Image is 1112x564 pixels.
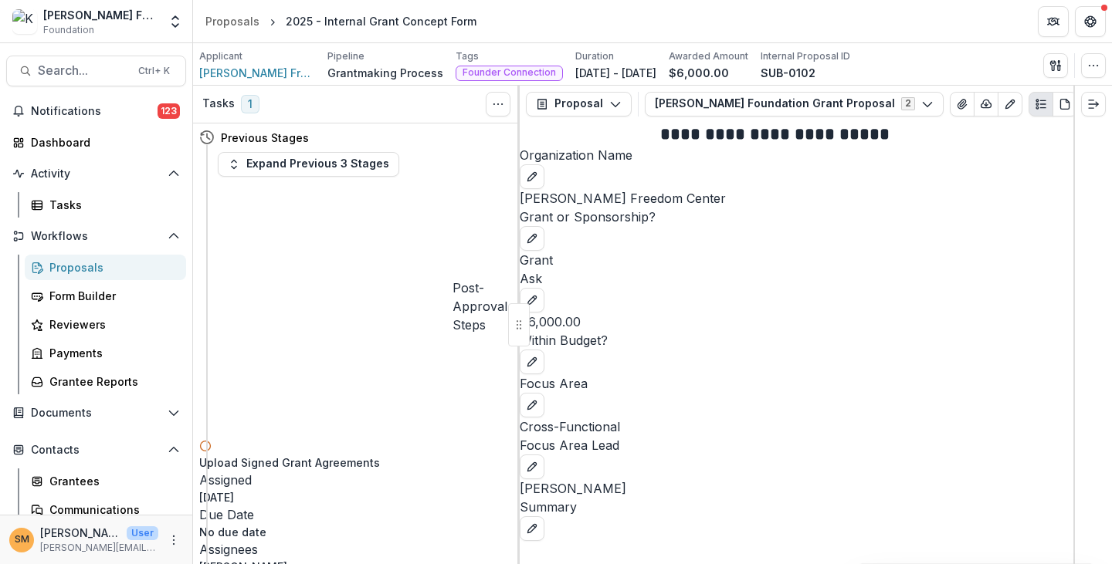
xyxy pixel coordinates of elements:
[15,535,29,545] div: Subina Mahal
[1053,92,1077,117] button: PDF view
[520,393,544,417] button: edit
[669,65,729,81] p: $6,000.00
[25,312,186,337] a: Reviewers
[31,407,161,420] span: Documents
[199,10,266,32] a: Proposals
[25,340,186,366] a: Payments
[12,9,37,34] img: Kapor Foundation
[1029,92,1053,117] button: Plaintext view
[1081,92,1106,117] button: Expand right
[286,13,476,29] div: 2025 - Internal Grant Concept Form
[43,7,158,23] div: [PERSON_NAME] Foundation
[164,531,183,549] button: More
[202,97,235,110] h3: Tasks
[6,400,186,425] button: Open Documents
[49,316,174,333] div: Reviewers
[25,192,186,218] a: Tasks
[38,63,129,78] span: Search...
[25,255,186,280] a: Proposals
[520,374,1073,393] p: Focus Area
[199,471,507,489] p: Assigned
[520,498,1073,516] p: Summary
[520,312,1073,331] p: $6,000.00
[486,92,510,117] button: Toggle View Cancelled Tasks
[6,130,186,155] a: Dashboard
[31,134,174,150] div: Dashboard
[49,473,174,489] div: Grantees
[199,454,507,471] h5: Upload Signed Grant Agreements
[199,49,242,63] p: Applicant
[520,454,544,479] button: edit
[40,541,158,555] p: [PERSON_NAME][EMAIL_ADDRESS][PERSON_NAME][DOMAIN_NAME]
[6,161,186,186] button: Open Activity
[135,62,173,79] div: Ctrl + K
[25,369,186,394] a: Grantee Reports
[520,189,1073,208] p: [PERSON_NAME] Freedom Center
[199,10,483,32] nav: breadcrumb
[520,479,1073,498] p: [PERSON_NAME]
[6,437,186,462] button: Open Contacts
[49,197,174,213] div: Tasks
[199,505,507,524] p: Due Date
[526,92,632,117] button: Proposal
[43,23,94,37] span: Foundation
[327,65,443,81] p: Grantmaking Process
[520,251,1073,269] p: Grant
[164,6,186,37] button: Open entity switcher
[575,49,614,63] p: Duration
[761,65,815,81] p: SUB-0102
[669,49,748,63] p: Awarded Amount
[49,373,174,390] div: Grantee Reports
[199,540,507,559] p: Assignees
[520,436,1073,454] p: Focus Area Lead
[520,417,1073,436] p: Cross-Functional
[199,524,507,540] p: No due date
[199,65,315,81] a: [PERSON_NAME] Freedom Center
[6,56,186,86] button: Search...
[520,350,544,374] button: edit
[49,345,174,361] div: Payments
[6,99,186,123] button: Notifications123
[25,497,186,522] a: Communications
[158,103,180,119] span: 123
[25,283,186,309] a: Form Builder
[327,49,364,63] p: Pipeline
[520,288,544,312] button: edit
[456,49,479,63] p: Tags
[241,95,259,113] span: 1
[49,502,174,518] div: Communications
[998,92,1022,117] button: Edit as form
[221,130,309,146] h4: Previous Stages
[520,208,1073,226] p: Grant or Sponsorship?
[49,288,174,304] div: Form Builder
[31,167,161,181] span: Activity
[1038,6,1069,37] button: Partners
[6,224,186,248] button: Open Workflows
[40,525,120,541] p: [PERSON_NAME]
[1075,6,1106,37] button: Get Help
[31,230,161,243] span: Workflows
[25,468,186,494] a: Grantees
[520,146,1073,164] p: Organization Name
[575,65,656,81] p: [DATE] - [DATE]
[218,152,399,177] button: Expand Previous 3 Stages
[127,526,158,540] p: User
[520,226,544,251] button: edit
[453,279,507,334] h4: Post-Approval Steps
[520,331,1073,350] p: Within Budget?
[205,13,259,29] div: Proposals
[950,92,975,117] button: View Attached Files
[463,67,556,78] span: Founder Connection
[31,444,161,457] span: Contacts
[520,269,1073,288] p: Ask
[199,489,507,505] p: [DATE]
[520,516,544,541] button: edit
[520,164,544,189] button: edit
[645,92,944,117] button: [PERSON_NAME] Foundation Grant Proposal2
[31,105,158,118] span: Notifications
[49,259,174,275] div: Proposals
[761,49,850,63] p: Internal Proposal ID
